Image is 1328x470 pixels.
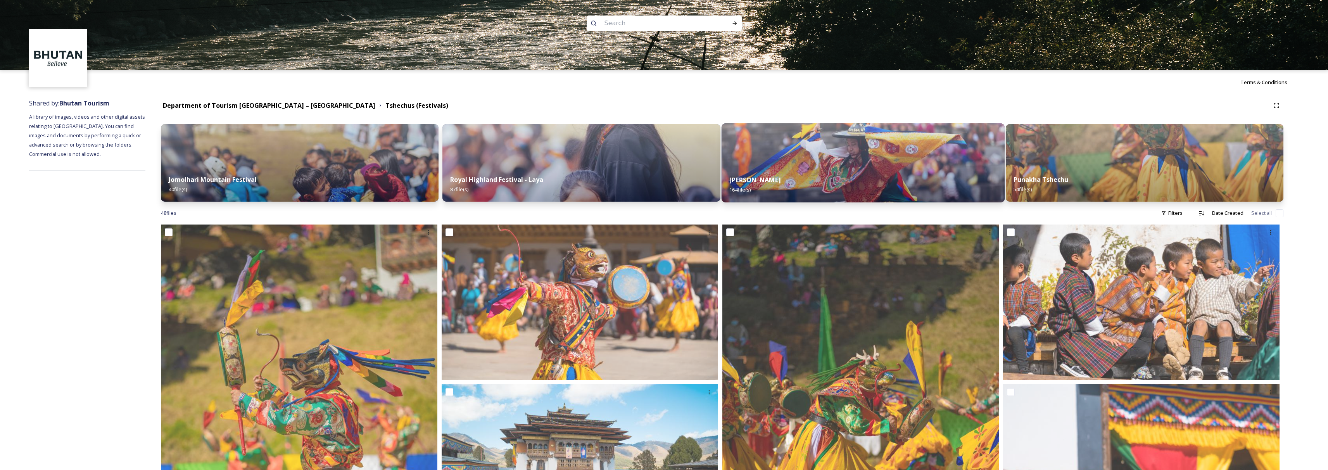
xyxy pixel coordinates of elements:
[729,186,751,193] span: 164 file(s)
[161,209,176,217] span: 48 file s
[29,113,146,157] span: A library of images, videos and other digital assets relating to [GEOGRAPHIC_DATA]. You can find ...
[1157,206,1186,221] div: Filters
[161,124,439,202] img: DSC00580.jpg
[1208,206,1247,221] div: Date Created
[385,101,448,110] strong: Tshechus (Festivals)
[729,176,781,184] strong: [PERSON_NAME]
[163,101,375,110] strong: Department of Tourism [GEOGRAPHIC_DATA] – [GEOGRAPHIC_DATA]
[30,30,86,86] img: BT_Logo_BB_Lockup_CMYK_High%2520Res.jpg
[59,99,109,107] strong: Bhutan Tourism
[1240,79,1287,86] span: Terms & Conditions
[1006,124,1283,202] img: Dechenphu%2520Festival9.jpg
[169,175,257,184] strong: Jomolhari Mountain Festival
[721,123,1005,202] img: Thimphu%2520Setchu%25202.jpeg
[601,15,707,32] input: Search
[442,225,718,380] img: LLL09186.jpg
[450,186,468,193] span: 87 file(s)
[1014,186,1032,193] span: 54 file(s)
[1014,175,1068,184] strong: Punakha Tshechu
[1251,209,1272,217] span: Select all
[29,99,109,107] span: Shared by:
[1240,78,1299,87] a: Terms & Conditions
[442,124,720,202] img: LLL05247.jpg
[450,175,543,184] strong: Royal Highland Festival - Laya
[1003,225,1280,380] img: Black-Necked Crane Festival in Gangtey-3.jpg
[169,186,187,193] span: 40 file(s)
